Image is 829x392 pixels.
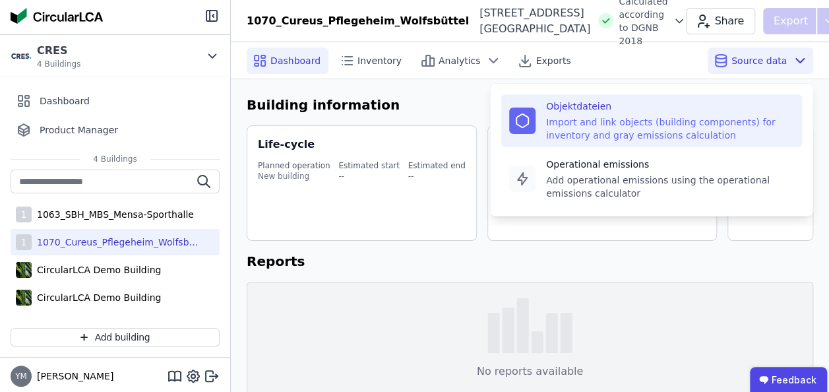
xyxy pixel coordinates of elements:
div: -- [408,171,466,181]
div: Import and link objects (building components) for inventory and gray emissions calculation [546,115,794,142]
span: YM [15,372,27,380]
img: CircularLCA Demo Building [16,287,32,308]
span: [PERSON_NAME] [32,370,113,383]
div: -- [338,171,399,181]
button: Add building [11,328,220,346]
div: [STREET_ADDRESS][GEOGRAPHIC_DATA] [469,5,590,37]
span: Inventory [357,54,402,67]
span: Product Manager [40,123,118,137]
h6: Building information [247,95,813,115]
div: CRES [37,43,80,59]
div: Estimated end [408,160,466,171]
span: Exports [536,54,570,67]
div: 1 [16,207,32,222]
span: Dashboard [40,94,90,108]
img: CircularLCA Demo Building [16,259,32,280]
h6: Reports [247,251,813,271]
p: Export [774,13,811,29]
img: empty-state [487,298,572,353]
div: Life-cycle [258,137,315,152]
div: Objektdateien [546,100,794,113]
div: 1070_Cureus_Pflegeheim_Wolfsbüttel [247,13,469,29]
div: 1 [16,234,32,250]
span: Dashboard [270,54,321,67]
span: Analytics [439,54,481,67]
div: Add operational emissions using the operational emissions calculator [546,174,794,200]
div: CircularLCA Demo Building [32,263,161,277]
button: Share [686,8,754,34]
div: Estimated start [338,160,399,171]
span: Source data [731,54,787,67]
div: New building [258,171,330,181]
div: 1070_Cureus_Pflegeheim_Wolfsbüttel [32,236,203,249]
img: CRES [11,46,32,67]
div: Operational emissions [546,158,794,171]
div: Planned operation [258,160,330,171]
div: 1063_SBH_MBS_Mensa-Sporthalle [32,208,194,221]
span: 4 Buildings [80,154,150,164]
div: CircularLCA Demo Building [32,291,161,304]
span: 4 Buildings [37,59,80,69]
div: No reports available [477,364,583,379]
img: Concular [11,8,103,24]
